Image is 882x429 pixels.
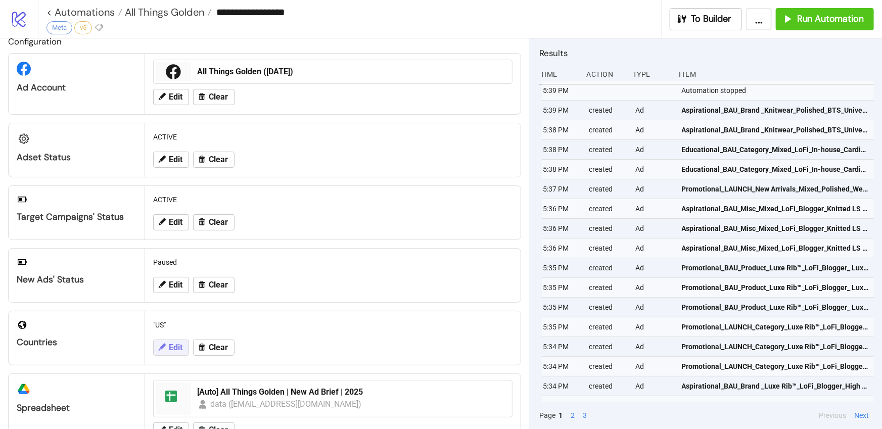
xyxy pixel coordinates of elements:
[580,410,590,421] button: 3
[682,357,870,376] a: Promotional_LAUNCH_Category_Luxe Rib™_LoFi_Blogger_ Luxe Rib™ L/S Mini espresso_@rosalieburns_Ima...
[542,357,581,376] div: 5:34 PM
[542,179,581,199] div: 5:37 PM
[634,140,674,159] div: Ad
[746,8,772,30] button: ...
[169,155,182,164] span: Edit
[197,66,506,77] div: All Things Golden ([DATE])
[682,376,870,396] a: Aspirational_BAU_Brand _Luxe Rib™_LoFi_Blogger_High Neck Mini white_@rachaelrobinson_Video_202508...
[209,218,228,227] span: Clear
[47,21,72,34] div: Meta
[682,298,870,317] a: Promotional_BAU_Product_Luxe Rib™_LoFi_Blogger_ Luxe Rib™ L/S Mini espresso_@rosalieburns_Collect...
[17,82,136,93] div: Ad Account
[47,7,122,17] a: < Automations
[634,337,674,356] div: Ad
[588,239,628,258] div: created
[542,317,581,337] div: 5:35 PM
[634,298,674,317] div: Ad
[153,214,189,230] button: Edit
[153,340,189,356] button: Edit
[568,410,578,421] button: 2
[542,278,581,297] div: 5:35 PM
[691,13,732,25] span: To Builder
[682,400,870,411] span: Promotional_BAU_Category_Luxe Rib™_LoFi_Blogger_Henley Bodysuit espresso_@courtneymay1_Collection...
[670,8,742,30] button: To Builder
[682,223,870,234] span: Aspirational_BAU_Misc_Mixed_LoFi_Blogger_Knitted LS + Linen Pant_@eileencassidy__Video_20250827_US
[678,65,874,84] div: Item
[634,357,674,376] div: Ad
[209,155,228,164] span: Clear
[542,199,581,218] div: 5:36 PM
[542,298,581,317] div: 5:35 PM
[542,396,581,415] div: 5:33 PM
[588,317,628,337] div: created
[682,321,870,332] span: Promotional_LAUNCH_Category_Luxe Rib™_LoFi_Blogger_ Luxe Rib™ L/S Mini espresso_@rosalieburns_Ima...
[588,219,628,238] div: created
[542,101,581,120] div: 5:39 PM
[682,105,870,116] span: Aspirational_BAU_Brand _Knitwear_Polished_BTS_Universal Knit neutral marle_@nikki__hillier_Video_...
[634,239,674,258] div: Ad
[682,380,870,392] span: Aspirational_BAU_Brand _Luxe Rib™_LoFi_Blogger_High Neck Mini white_@rachaelrobinson_Video_202508...
[797,13,864,25] span: Run Automation
[149,253,517,272] div: Paused
[542,337,581,356] div: 5:34 PM
[681,81,877,100] div: Automation stopped
[542,239,581,258] div: 5:36 PM
[682,144,870,155] span: Educational_BAU_Category_Mixed_LoFi_In-house_Cardigan Coat, Wrap Around Scarf neutral marle + Lux...
[542,120,581,139] div: 5:38 PM
[682,337,870,356] a: Promotional_LAUNCH_Category_Luxe Rib™_LoFi_Blogger_ Luxe Rib™ L/S Mini espresso_@rosalieburns_Ima...
[588,258,628,277] div: created
[682,183,870,195] span: Promotional_LAUNCH_New Arrivals_Mixed_Polished_Web_Straight Leg Spray Pant_@nikki__hillier_Video_...
[209,280,228,290] span: Clear
[634,376,674,396] div: Ad
[682,278,870,297] a: Promotional_BAU_Product_Luxe Rib™_LoFi_Blogger_ Luxe Rib™ L/S Mini espresso_@rosalieburns_Collect...
[149,127,517,147] div: ACTIVE
[634,278,674,297] div: Ad
[682,258,870,277] a: Promotional_BAU_Product_Luxe Rib™_LoFi_Blogger_ Luxe Rib™ L/S Mini espresso_@rosalieburns_Collect...
[634,258,674,277] div: Ad
[634,219,674,238] div: Ad
[682,239,870,258] a: Aspirational_BAU_Misc_Mixed_LoFi_Blogger_Knitted LS + Linen Pant_@eileencassidy__Video_20250827_US
[193,277,235,293] button: Clear
[588,199,628,218] div: created
[588,376,628,396] div: created
[539,410,555,421] span: Page
[682,140,870,159] a: Educational_BAU_Category_Mixed_LoFi_In-house_Cardigan Coat, Wrap Around Scarf neutral marle + Lux...
[588,298,628,317] div: created
[542,219,581,238] div: 5:36 PM
[586,65,625,84] div: Action
[816,410,849,421] button: Previous
[682,396,870,415] a: Promotional_BAU_Category_Luxe Rib™_LoFi_Blogger_Henley Bodysuit espresso_@courtneymay1_Collection...
[682,164,870,175] span: Educational_BAU_Category_Mixed_LoFi_In-house_Cardigan Coat, Wrap Around Scarf neutral marle + Lux...
[153,277,189,293] button: Edit
[682,179,870,199] a: Promotional_LAUNCH_New Arrivals_Mixed_Polished_Web_Straight Leg Spray Pant_@nikki__hillier_Video_...
[149,190,517,209] div: ACTIVE
[588,140,628,159] div: created
[17,152,136,163] div: Adset Status
[169,280,182,290] span: Edit
[193,340,235,356] button: Clear
[8,35,521,48] h2: Configuration
[682,361,870,372] span: Promotional_LAUNCH_Category_Luxe Rib™_LoFi_Blogger_ Luxe Rib™ L/S Mini espresso_@rosalieburns_Ima...
[634,101,674,120] div: Ad
[539,65,579,84] div: Time
[542,376,581,396] div: 5:34 PM
[588,120,628,139] div: created
[122,7,212,17] a: All Things Golden
[851,410,872,421] button: Next
[542,81,581,100] div: 5:39 PM
[682,282,870,293] span: Promotional_BAU_Product_Luxe Rib™_LoFi_Blogger_ Luxe Rib™ L/S Mini espresso_@rosalieburns_Collect...
[634,120,674,139] div: Ad
[169,218,182,227] span: Edit
[539,46,874,60] h2: Results
[682,262,870,273] span: Promotional_BAU_Product_Luxe Rib™_LoFi_Blogger_ Luxe Rib™ L/S Mini espresso_@rosalieburns_Collect...
[634,317,674,337] div: Ad
[682,101,870,120] a: Aspirational_BAU_Brand _Knitwear_Polished_BTS_Universal Knit neutral marle_@nikki__hillier_Video_...
[209,92,228,102] span: Clear
[588,101,628,120] div: created
[682,302,870,313] span: Promotional_BAU_Product_Luxe Rib™_LoFi_Blogger_ Luxe Rib™ L/S Mini espresso_@rosalieburns_Collect...
[169,92,182,102] span: Edit
[776,8,874,30] button: Run Automation
[169,343,182,352] span: Edit
[17,337,136,348] div: Countries
[634,160,674,179] div: Ad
